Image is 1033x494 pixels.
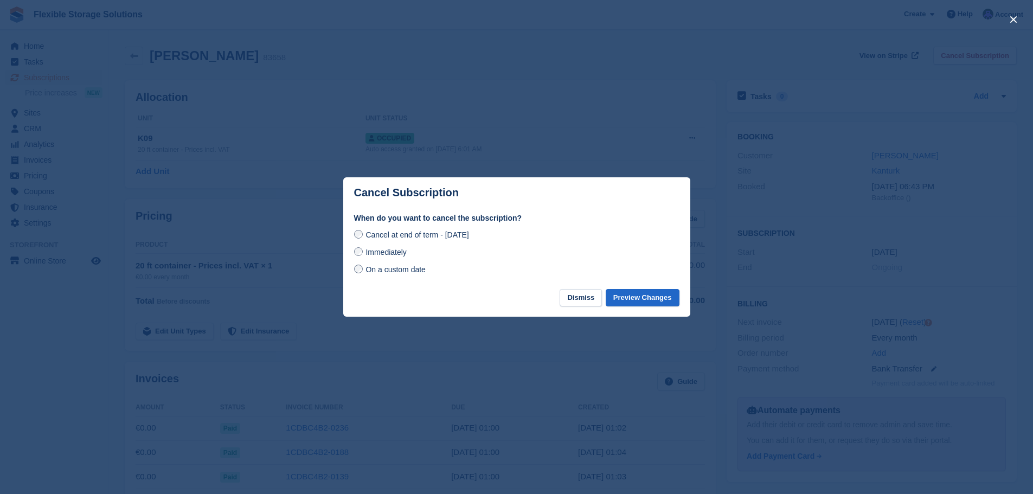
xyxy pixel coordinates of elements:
label: When do you want to cancel the subscription? [354,213,679,224]
button: Preview Changes [606,289,679,307]
input: Cancel at end of term - [DATE] [354,230,363,239]
input: Immediately [354,247,363,256]
button: Dismiss [560,289,602,307]
input: On a custom date [354,265,363,273]
span: Immediately [365,248,406,256]
button: close [1005,11,1022,28]
span: On a custom date [365,265,426,274]
span: Cancel at end of term - [DATE] [365,230,469,239]
p: Cancel Subscription [354,187,459,199]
